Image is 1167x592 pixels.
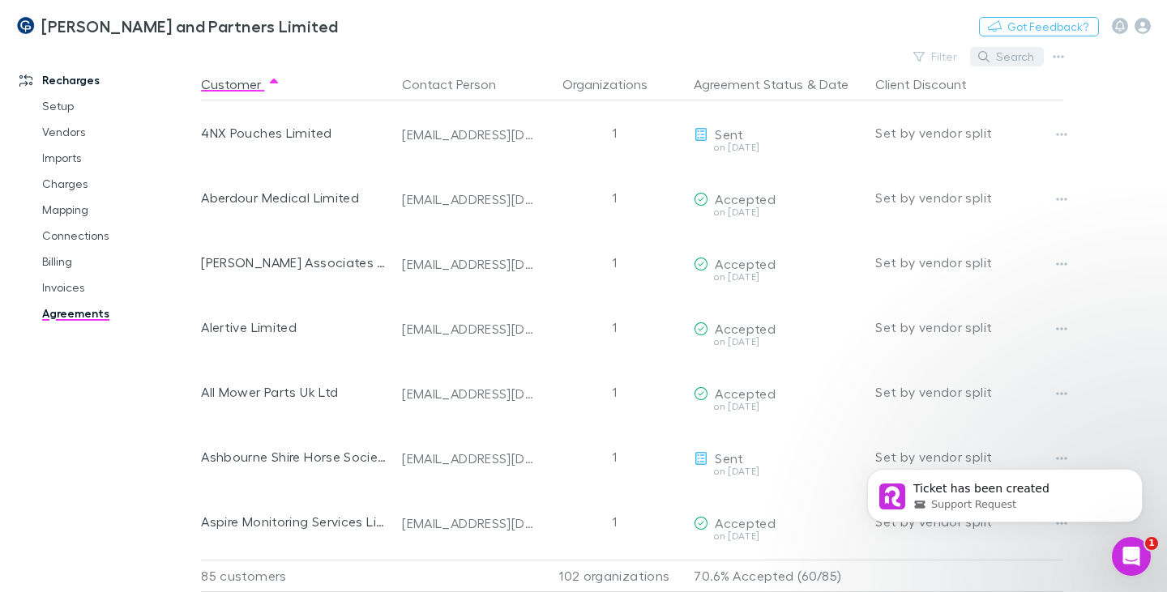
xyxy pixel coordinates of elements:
div: Set by vendor split [875,100,1063,165]
div: [EMAIL_ADDRESS][DOMAIN_NAME] [402,191,535,207]
a: Charges [26,171,210,197]
a: Billing [26,249,210,275]
div: [EMAIL_ADDRESS][DOMAIN_NAME] [402,450,535,466]
div: on [DATE] [694,402,862,411]
a: Imports [26,145,210,171]
div: 102 organizations [541,560,687,592]
button: Client Discount [875,68,986,100]
div: 1 [541,230,687,295]
div: 4NX Pouches Limited [201,100,389,165]
span: 1 [1145,537,1158,550]
a: Invoices [26,275,210,300]
a: Setup [26,93,210,119]
div: Alertive Limited [201,295,389,360]
div: [EMAIL_ADDRESS][DOMAIN_NAME] [402,256,535,272]
span: Accepted [715,515,776,530]
div: Aspire Monitoring Services Limited [201,489,389,554]
p: 70.6% Accepted (60/85) [694,560,862,591]
div: Ashbourne Shire Horse Society [201,424,389,489]
div: 1 [541,295,687,360]
a: Vendors [26,119,210,145]
div: on [DATE] [694,337,862,347]
button: Contact Person [402,68,515,100]
div: 1 [541,165,687,230]
div: 1 [541,100,687,165]
div: 1 [541,489,687,554]
a: Recharges [3,67,210,93]
div: & [694,68,862,100]
a: Mapping [26,197,210,223]
a: Agreements [26,300,210,326]
button: Agreement Status [694,68,803,100]
div: on [DATE] [694,272,862,282]
div: 1 [541,424,687,489]
iframe: Intercom live chat [1112,537,1151,576]
h3: [PERSON_NAME] and Partners Limited [41,16,339,36]
div: on [DATE] [694,143,862,152]
a: Connections [26,223,210,249]
div: Set by vendor split [875,424,1063,489]
div: Set by vendor split [875,360,1063,424]
span: Accepted [715,256,776,271]
button: Customer [201,68,280,100]
button: Got Feedback? [979,17,1099,36]
button: Filter [905,47,967,66]
div: [EMAIL_ADDRESS][DOMAIN_NAME] [402,515,535,531]
div: [EMAIL_ADDRESS][DOMAIN_NAME] [402,321,535,337]
div: All Mower Parts Uk Ltd [201,360,389,424]
div: on [DATE] [694,207,862,217]
button: Date [819,68,849,100]
div: Set by vendor split [875,230,1063,295]
div: on [DATE] [694,466,862,476]
span: Sent [715,126,743,142]
a: [PERSON_NAME] and Partners Limited [6,6,348,45]
div: [EMAIL_ADDRESS][DOMAIN_NAME] [402,385,535,402]
div: 85 customers [201,560,395,592]
span: Sent [715,450,743,466]
span: Accepted [715,321,776,336]
button: Organizations [562,68,667,100]
div: on [DATE] [694,531,862,541]
span: Accepted [715,385,776,401]
div: 1 [541,360,687,424]
span: Accepted [715,191,776,207]
div: Set by vendor split [875,165,1063,230]
img: Coates and Partners Limited's Logo [16,16,35,36]
button: Search [970,47,1044,66]
div: [PERSON_NAME] Associates Limited [201,230,389,295]
div: Set by vendor split [875,295,1063,360]
div: Aberdour Medical Limited [201,165,389,230]
div: [EMAIL_ADDRESS][DOMAIN_NAME] [402,126,535,143]
iframe: Intercom notifications message [843,435,1167,548]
